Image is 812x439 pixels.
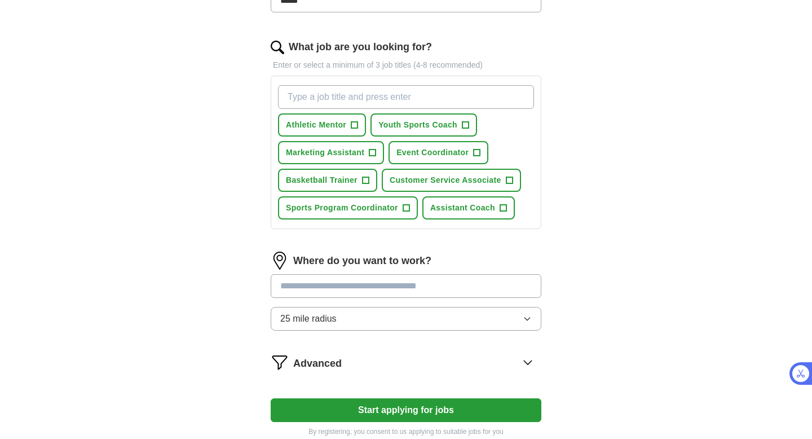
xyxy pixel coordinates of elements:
[390,174,501,186] span: Customer Service Associate
[271,41,284,54] img: search.png
[430,202,495,214] span: Assistant Coach
[286,119,346,131] span: Athletic Mentor
[278,169,377,192] button: Basketball Trainer
[280,312,337,326] span: 25 mile radius
[278,113,366,137] button: Athletic Mentor
[278,141,384,164] button: Marketing Assistant
[286,147,364,159] span: Marketing Assistant
[286,174,358,186] span: Basketball Trainer
[293,356,342,371] span: Advanced
[289,39,432,55] label: What job are you looking for?
[382,169,521,192] button: Customer Service Associate
[422,196,515,219] button: Assistant Coach
[278,196,418,219] button: Sports Program Coordinator
[271,307,541,331] button: 25 mile radius
[293,253,431,269] label: Where do you want to work?
[396,147,469,159] span: Event Coordinator
[278,85,534,109] input: Type a job title and press enter
[271,59,541,71] p: Enter or select a minimum of 3 job titles (4-8 recommended)
[286,202,398,214] span: Sports Program Coordinator
[271,252,289,270] img: location.png
[271,398,541,422] button: Start applying for jobs
[271,353,289,371] img: filter
[378,119,457,131] span: Youth Sports Coach
[271,427,541,437] p: By registering, you consent to us applying to suitable jobs for you
[389,141,488,164] button: Event Coordinator
[370,113,477,137] button: Youth Sports Coach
